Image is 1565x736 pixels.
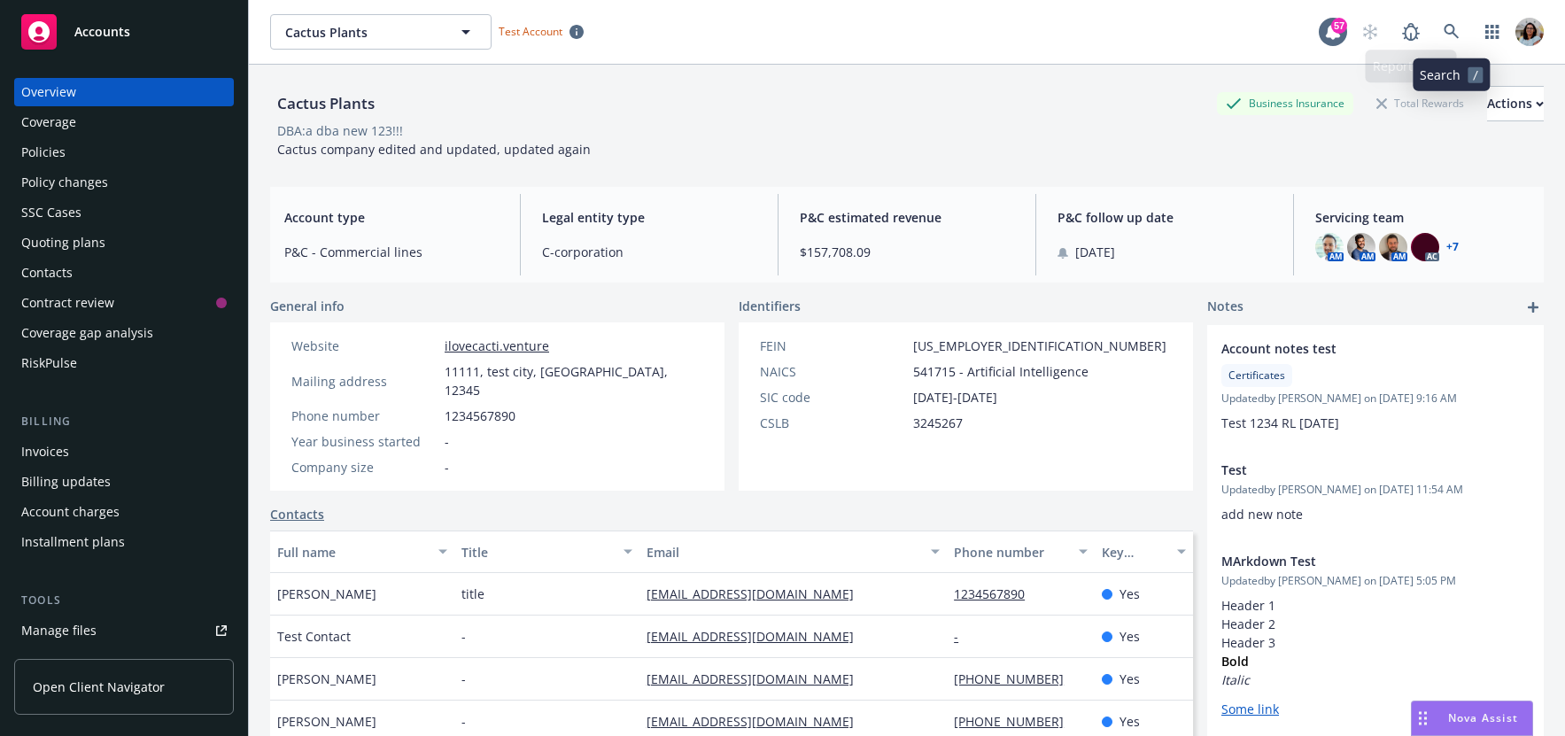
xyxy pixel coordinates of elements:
div: Tools [14,592,234,609]
div: RiskPulse [21,349,77,377]
a: Overview [14,78,234,106]
a: Manage files [14,616,234,645]
a: [EMAIL_ADDRESS][DOMAIN_NAME] [647,670,868,687]
div: Drag to move [1412,701,1434,735]
span: Yes [1120,585,1140,603]
span: 541715 - Artificial Intelligence [913,362,1089,381]
img: photo [1411,233,1439,261]
span: Nova Assist [1448,710,1518,725]
img: photo [1315,233,1344,261]
a: - [954,628,972,645]
div: Manage files [21,616,97,645]
div: Actions [1487,87,1544,120]
div: TestUpdatedby [PERSON_NAME] on [DATE] 11:54 AMadd new note [1207,446,1544,538]
span: Test 1234 RL [DATE] [1221,414,1339,431]
button: Full name [270,531,454,573]
span: P&C - Commercial lines [284,243,499,261]
div: Coverage [21,108,76,136]
img: photo [1379,233,1407,261]
button: Nova Assist [1411,701,1533,736]
span: Yes [1120,712,1140,731]
a: Start snowing [1352,14,1388,50]
div: Quoting plans [21,229,105,257]
a: Billing updates [14,468,234,496]
strong: Bold [1221,653,1249,670]
span: - [445,432,449,451]
div: Email [647,543,920,562]
div: Title [461,543,612,562]
a: Switch app [1475,14,1510,50]
h2: Header 2 [1221,615,1530,633]
span: $157,708.09 [800,243,1014,261]
span: P&C estimated revenue [800,208,1014,227]
a: [EMAIL_ADDRESS][DOMAIN_NAME] [647,713,868,730]
h1: Header 1 [1221,596,1530,615]
div: Total Rewards [1367,92,1473,114]
div: DBA: a dba new 123!!! [277,121,403,140]
a: Contract review [14,289,234,317]
div: Account notes testCertificatesUpdatedby [PERSON_NAME] on [DATE] 9:16 AMTest 1234 RL [DATE] [1207,325,1544,446]
div: Billing updates [21,468,111,496]
button: Key contact [1095,531,1193,573]
span: Account type [284,208,499,227]
a: [EMAIL_ADDRESS][DOMAIN_NAME] [647,628,868,645]
div: SIC code [760,388,906,407]
span: Account notes test [1221,339,1484,358]
span: Updated by [PERSON_NAME] on [DATE] 5:05 PM [1221,573,1530,589]
div: NAICS [760,362,906,381]
div: Policy changes [21,168,108,197]
span: Notes [1207,297,1243,318]
span: [PERSON_NAME] [277,585,376,603]
div: Overview [21,78,76,106]
span: P&C follow up date [1058,208,1272,227]
span: Updated by [PERSON_NAME] on [DATE] 11:54 AM [1221,482,1530,498]
span: Test Account [499,24,562,39]
span: [DATE]-[DATE] [913,388,997,407]
h3: Header 3 [1221,633,1530,652]
div: Contacts [21,259,73,287]
div: FEIN [760,337,906,355]
span: Test Account [492,22,591,41]
a: Invoices [14,438,234,466]
a: Contacts [270,505,324,523]
span: Certificates [1228,368,1285,383]
span: Test [1221,461,1484,479]
div: Key contact [1102,543,1166,562]
div: Installment plans [21,528,125,556]
a: Accounts [14,7,234,57]
a: Installment plans [14,528,234,556]
span: add new note [1221,506,1303,523]
div: Cactus Plants [270,92,382,115]
span: - [461,670,466,688]
a: Coverage [14,108,234,136]
span: [PERSON_NAME] [277,712,376,731]
span: C-corporation [542,243,756,261]
a: Policies [14,138,234,167]
span: Yes [1120,627,1140,646]
div: Phone number [291,407,438,425]
div: Billing [14,413,234,430]
span: [PERSON_NAME] [277,670,376,688]
a: 1234567890 [954,585,1039,602]
span: - [461,627,466,646]
span: 11111, test city, [GEOGRAPHIC_DATA], 12345 [445,362,703,399]
div: Website [291,337,438,355]
a: [EMAIL_ADDRESS][DOMAIN_NAME] [647,585,868,602]
span: - [445,458,449,476]
span: Legal entity type [542,208,756,227]
div: Invoices [21,438,69,466]
button: Email [639,531,947,573]
div: 57 [1331,18,1347,34]
img: photo [1347,233,1375,261]
a: Some link [1221,701,1279,717]
span: Yes [1120,670,1140,688]
div: Year business started [291,432,438,451]
span: [US_EMPLOYER_IDENTIFICATION_NUMBER] [913,337,1166,355]
div: Business Insurance [1217,92,1353,114]
span: Cactus company edited and updated, updated again [277,141,591,158]
a: Contacts [14,259,234,287]
a: Coverage gap analysis [14,319,234,347]
div: SSC Cases [21,198,81,227]
a: Report a Bug [1393,14,1429,50]
div: Mailing address [291,372,438,391]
